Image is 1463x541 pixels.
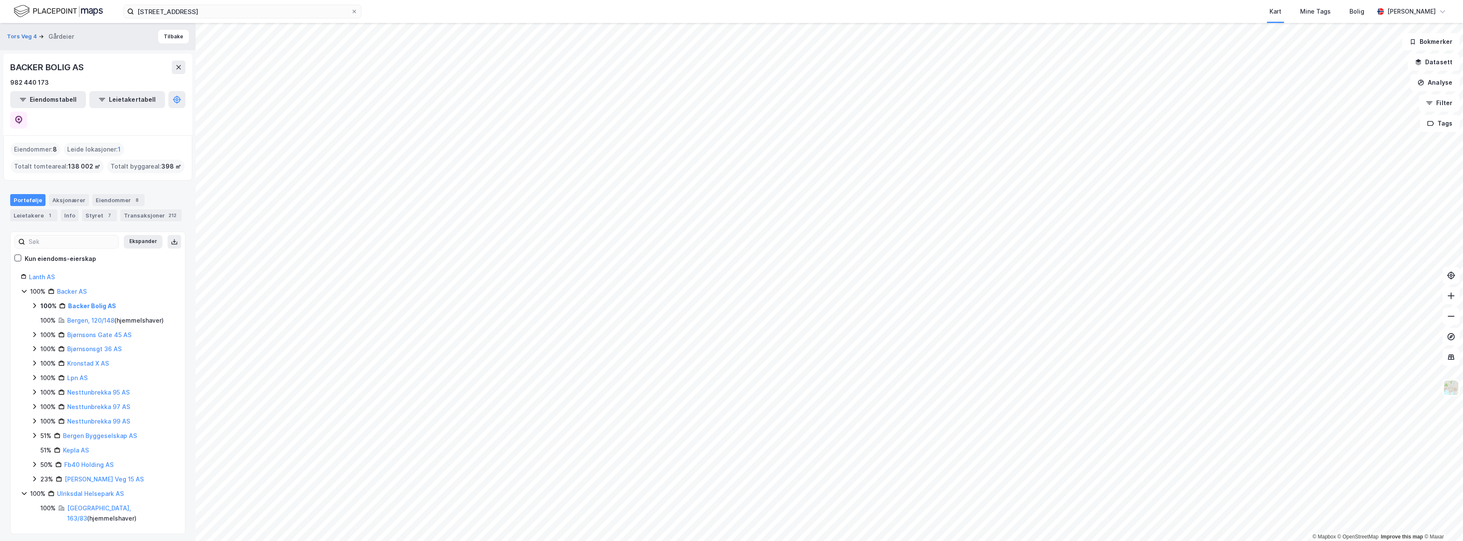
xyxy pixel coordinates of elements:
[57,490,124,497] a: Ulriksdal Helsepark AS
[1443,380,1459,396] img: Z
[49,194,89,206] div: Aksjonærer
[67,315,164,326] div: ( hjemmelshaver )
[118,144,121,155] span: 1
[67,360,109,367] a: Kronstad X AS
[30,286,46,297] div: 100%
[7,32,39,41] button: Tors Veg 4
[48,31,74,42] div: Gårdeier
[89,91,165,108] button: Leietakertabell
[82,209,117,221] div: Styret
[68,302,116,309] a: Backer Bolig AS
[1408,54,1460,71] button: Datasett
[133,196,141,204] div: 8
[92,194,145,206] div: Eiendommer
[25,254,96,264] div: Kun eiendoms-eierskap
[65,475,144,483] a: [PERSON_NAME] Veg 15 AS
[40,301,57,311] div: 100%
[29,273,55,281] a: Lanth AS
[1381,534,1423,540] a: Improve this map
[1420,500,1463,541] div: Kontrollprogram for chat
[1269,6,1281,17] div: Kart
[67,403,130,410] a: Nesttunbrekka 97 AS
[1300,6,1331,17] div: Mine Tags
[46,211,54,220] div: 1
[10,60,85,74] div: BACKER BOLIG AS
[67,503,175,524] div: ( hjemmelshaver )
[40,474,53,484] div: 23%
[10,194,46,206] div: Portefølje
[30,489,46,499] div: 100%
[40,315,56,326] div: 100%
[57,288,87,295] a: Backer AS
[120,209,182,221] div: Transaksjoner
[161,161,181,172] span: 398 ㎡
[40,431,51,441] div: 51%
[14,4,103,19] img: logo.f888ab2527a4732fd821a326f86c7f29.svg
[1387,6,1436,17] div: [PERSON_NAME]
[61,209,79,221] div: Info
[64,143,124,156] div: Leide lokasjoner :
[1312,534,1336,540] a: Mapbox
[40,416,56,427] div: 100%
[40,358,56,369] div: 100%
[67,331,131,338] a: Bjørnsons Gate 45 AS
[134,5,351,18] input: Søk på adresse, matrikkel, gårdeiere, leietakere eller personer
[10,77,49,88] div: 982 440 173
[68,161,100,172] span: 138 002 ㎡
[1402,33,1460,50] button: Bokmerker
[158,30,189,43] button: Tilbake
[1410,74,1460,91] button: Analyse
[1420,115,1460,132] button: Tags
[1349,6,1364,17] div: Bolig
[1338,534,1379,540] a: OpenStreetMap
[67,389,130,396] a: Nesttunbrekka 95 AS
[40,373,56,383] div: 100%
[53,144,57,155] span: 8
[67,317,114,324] a: Bergen, 120/148
[40,330,56,340] div: 100%
[1419,94,1460,112] button: Filter
[25,235,118,248] input: Søk
[124,235,162,249] button: Ekspander
[40,402,56,412] div: 100%
[1420,500,1463,541] iframe: Chat Widget
[67,345,122,352] a: Bjørnsonsgt 36 AS
[11,143,60,156] div: Eiendommer :
[10,91,86,108] button: Eiendomstabell
[10,209,57,221] div: Leietakere
[67,418,130,425] a: Nesttunbrekka 99 AS
[11,160,104,173] div: Totalt tomteareal :
[63,432,137,439] a: Bergen Byggeselskap AS
[40,387,56,398] div: 100%
[67,374,88,381] a: Lpn AS
[67,504,131,522] a: [GEOGRAPHIC_DATA], 163/83
[40,445,51,455] div: 51%
[64,461,114,468] a: Fb40 Holding AS
[40,460,53,470] div: 50%
[167,211,178,220] div: 212
[107,160,185,173] div: Totalt byggareal :
[105,211,114,220] div: 7
[40,503,56,513] div: 100%
[63,447,89,454] a: Kepla AS
[40,344,56,354] div: 100%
